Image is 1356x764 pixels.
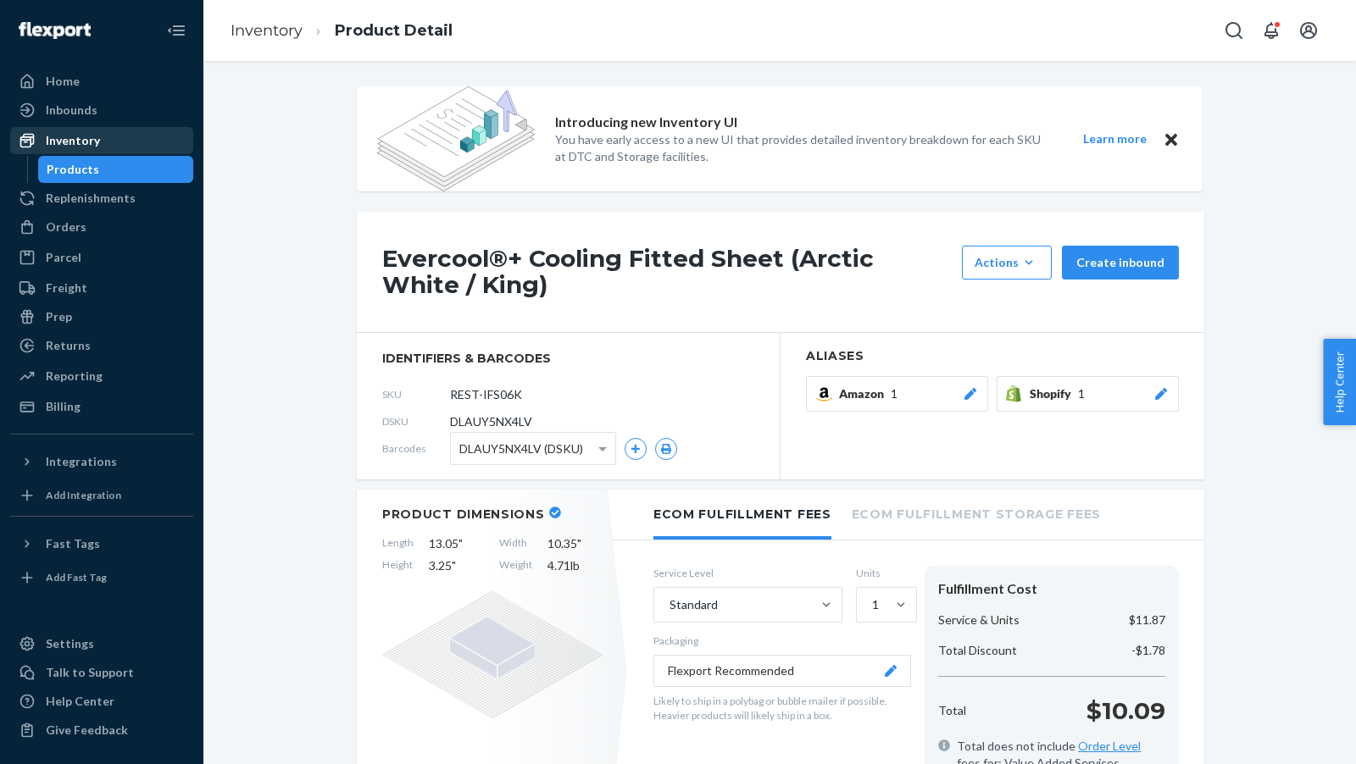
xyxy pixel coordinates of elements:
[450,413,532,430] span: DLAUY5NX4LV
[19,22,91,39] img: Flexport logo
[668,596,670,613] input: Standard
[839,385,891,402] span: Amazon
[1030,385,1078,402] span: Shopify
[1131,642,1165,659] p: -$1.78
[997,376,1179,412] button: Shopify1
[452,558,456,573] span: "
[10,482,193,509] a: Add Integration
[547,535,603,552] span: 10.35
[10,244,193,271] a: Parcel
[1086,694,1165,728] p: $10.09
[46,664,134,681] div: Talk to Support
[459,435,583,463] span: DLAUY5NX4LV (DSKU)
[382,535,414,552] span: Length
[10,332,193,359] a: Returns
[46,535,100,552] div: Fast Tags
[547,557,603,574] span: 4.71 lb
[382,387,450,401] span: SKU
[653,634,911,648] p: Packaging
[653,566,842,580] label: Service Level
[217,6,466,56] ol: breadcrumbs
[852,490,1101,536] li: Ecom Fulfillment Storage Fees
[938,702,966,719] p: Total
[1062,246,1179,280] button: Create inbound
[938,642,1017,659] p: Total Discount
[806,376,988,412] button: Amazon1
[429,557,484,574] span: 3.25
[653,655,911,687] button: Flexport Recommended
[653,694,911,722] p: Likely to ship in a polybag or bubble mailer if possible. Heavier products will likely ship in a ...
[382,350,754,367] span: identifiers & barcodes
[1129,612,1165,628] p: $11.87
[577,536,581,551] span: "
[670,596,718,613] div: Standard
[46,570,107,584] div: Add Fast Tag
[10,363,193,390] a: Reporting
[870,596,872,613] input: 1
[10,127,193,154] a: Inventory
[47,161,99,178] div: Products
[1323,339,1356,425] button: Help Center
[10,393,193,420] a: Billing
[335,21,453,40] a: Product Detail
[46,190,136,207] div: Replenishments
[891,385,898,402] span: 1
[10,564,193,591] a: Add Fast Tag
[46,368,103,385] div: Reporting
[555,131,1052,165] p: You have early access to a new UI that provides detailed inventory breakdown for each SKU at DTC ...
[382,557,414,574] span: Height
[499,535,532,552] span: Width
[856,566,911,580] label: Units
[1078,385,1085,402] span: 1
[938,579,1165,599] div: Fulfillment Cost
[46,280,87,296] div: Freight
[10,213,193,241] a: Orders
[38,156,194,183] a: Products
[10,68,193,95] a: Home
[382,441,450,456] span: Barcodes
[1292,14,1325,47] button: Open account menu
[10,659,193,686] a: Talk to Support
[382,246,953,298] h1: Evercool®+ Cooling Fitted Sheet (Arctic White / King)
[10,717,193,744] button: Give Feedback
[10,530,193,557] button: Fast Tags
[10,630,193,657] a: Settings
[46,722,128,739] div: Give Feedback
[1217,14,1251,47] button: Open Search Box
[10,303,193,330] a: Prep
[46,693,114,710] div: Help Center
[46,132,100,149] div: Inventory
[458,536,463,551] span: "
[1072,129,1157,150] button: Learn more
[975,254,1039,271] div: Actions
[46,635,94,652] div: Settings
[382,507,545,522] h2: Product Dimensions
[499,557,532,574] span: Weight
[46,73,80,90] div: Home
[653,490,831,540] li: Ecom Fulfillment Fees
[159,14,193,47] button: Close Navigation
[806,350,1179,363] h2: Aliases
[10,688,193,715] a: Help Center
[10,97,193,124] a: Inbounds
[10,185,193,212] a: Replenishments
[1160,129,1182,150] button: Close
[377,86,535,191] img: new-reports-banner-icon.82668bd98b6a51aee86340f2a7b77ae3.png
[46,102,97,119] div: Inbounds
[231,21,303,40] a: Inventory
[938,612,1020,628] p: Service & Units
[555,113,737,132] p: Introducing new Inventory UI
[382,414,450,429] span: DSKU
[46,337,91,354] div: Returns
[1078,739,1141,753] a: Order Level
[46,219,86,235] div: Orders
[10,448,193,475] button: Integrations
[872,596,879,613] div: 1
[46,308,72,325] div: Prep
[46,453,117,470] div: Integrations
[1254,14,1288,47] button: Open notifications
[429,535,484,552] span: 13.05
[46,249,81,266] div: Parcel
[46,398,81,415] div: Billing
